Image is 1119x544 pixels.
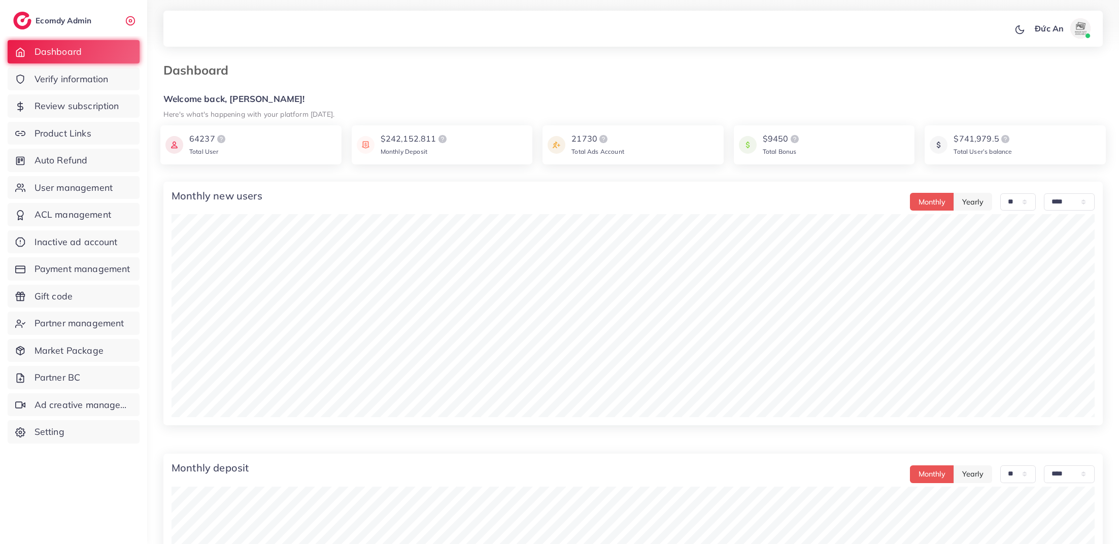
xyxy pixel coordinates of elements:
[36,16,94,25] h2: Ecomdy Admin
[436,133,449,145] img: logo
[357,133,375,157] img: icon payment
[35,154,88,167] span: Auto Refund
[8,176,140,199] a: User management
[1029,18,1095,39] a: Đức Anavatar
[8,67,140,91] a: Verify information
[189,148,219,155] span: Total User
[8,149,140,172] a: Auto Refund
[8,94,140,118] a: Review subscription
[1035,22,1064,35] p: Đức An
[35,235,118,249] span: Inactive ad account
[35,425,64,438] span: Setting
[8,339,140,362] a: Market Package
[8,230,140,254] a: Inactive ad account
[35,127,91,140] span: Product Links
[8,257,140,281] a: Payment management
[571,148,624,155] span: Total Ads Account
[165,133,183,157] img: icon payment
[930,133,947,157] img: icon payment
[381,133,449,145] div: $242,152.811
[381,148,427,155] span: Monthly Deposit
[763,148,797,155] span: Total Bonus
[163,94,1103,105] h5: Welcome back, [PERSON_NAME]!
[910,465,954,483] button: Monthly
[35,73,109,86] span: Verify information
[954,148,1012,155] span: Total User’s balance
[789,133,801,145] img: logo
[910,193,954,211] button: Monthly
[163,110,334,118] small: Here's what's happening with your platform [DATE].
[8,366,140,389] a: Partner BC
[548,133,565,157] img: icon payment
[8,40,140,63] a: Dashboard
[172,462,249,474] h4: Monthly deposit
[13,12,31,29] img: logo
[35,99,119,113] span: Review subscription
[571,133,624,145] div: 21730
[954,133,1012,145] div: $741,979.5
[35,290,73,303] span: Gift code
[215,133,227,145] img: logo
[739,133,757,157] img: icon payment
[763,133,801,145] div: $9450
[35,344,104,357] span: Market Package
[8,203,140,226] a: ACL management
[35,398,132,412] span: Ad creative management
[8,122,140,145] a: Product Links
[35,45,82,58] span: Dashboard
[8,285,140,308] a: Gift code
[1070,18,1091,39] img: avatar
[8,420,140,444] a: Setting
[13,12,94,29] a: logoEcomdy Admin
[35,262,130,276] span: Payment management
[35,181,113,194] span: User management
[597,133,609,145] img: logo
[954,193,992,211] button: Yearly
[35,371,81,384] span: Partner BC
[35,208,111,221] span: ACL management
[999,133,1011,145] img: logo
[35,317,124,330] span: Partner management
[172,190,262,202] h4: Monthly new users
[8,312,140,335] a: Partner management
[8,393,140,417] a: Ad creative management
[189,133,227,145] div: 64237
[163,63,236,78] h3: Dashboard
[954,465,992,483] button: Yearly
